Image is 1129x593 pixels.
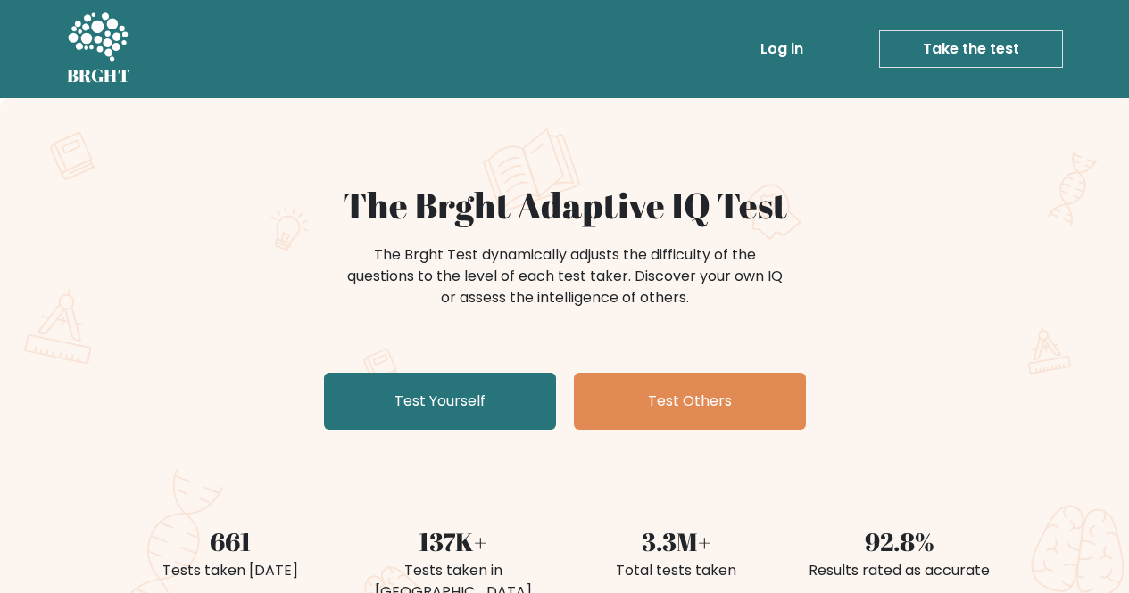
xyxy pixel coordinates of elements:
[67,65,131,86] h5: BRGHT
[799,523,1000,560] div: 92.8%
[799,560,1000,581] div: Results rated as accurate
[753,31,810,67] a: Log in
[129,560,331,581] div: Tests taken [DATE]
[576,560,777,581] div: Total tests taken
[129,184,1000,226] h1: The Brght Adaptive IQ Test
[879,30,1063,68] a: Take the test
[342,244,788,309] div: The Brght Test dynamically adjusts the difficulty of the questions to the level of each test take...
[574,373,806,430] a: Test Others
[576,523,777,560] div: 3.3M+
[324,373,556,430] a: Test Yourself
[353,523,554,560] div: 137K+
[67,7,131,91] a: BRGHT
[129,523,331,560] div: 661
